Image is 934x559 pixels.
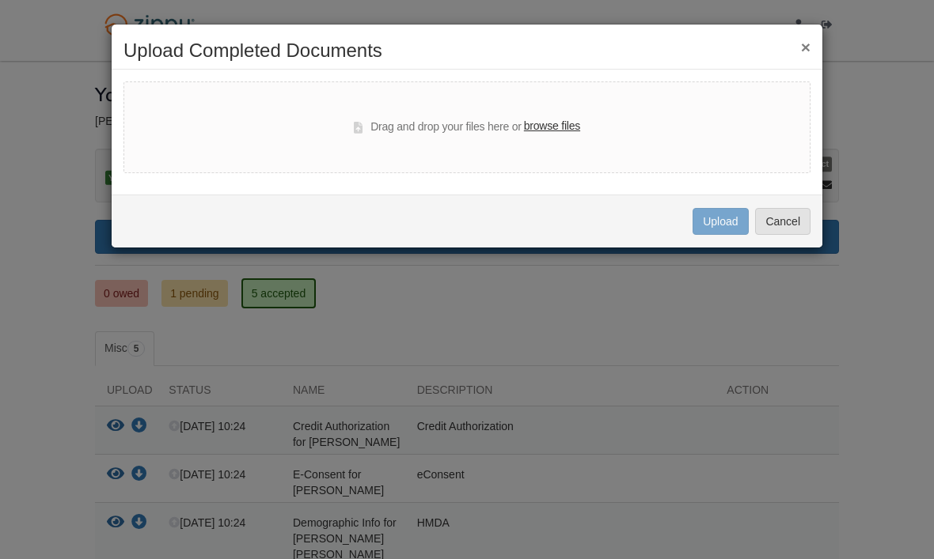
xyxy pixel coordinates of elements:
button: Upload [693,208,748,235]
div: Drag and drop your files here or [354,118,580,137]
label: browse files [524,118,580,135]
button: × [801,39,811,55]
button: Cancel [755,208,811,235]
h2: Upload Completed Documents [123,40,811,61]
